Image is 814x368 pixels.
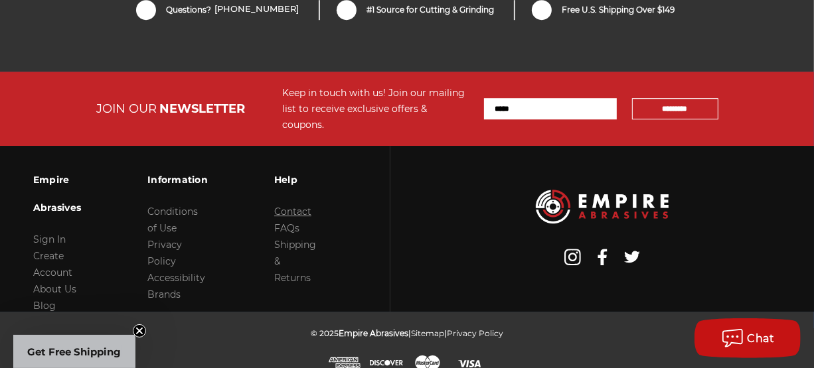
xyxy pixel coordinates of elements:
div: Get Free ShippingClose teaser [13,335,135,368]
a: Privacy Policy [147,239,182,267]
p: © 2025 | | [311,325,503,341]
h3: Empire Abrasives [33,166,81,221]
a: Create Account [33,250,72,278]
a: Shipping & Returns [274,239,316,284]
a: FAQs [274,222,299,234]
span: JOIN OUR [97,101,157,116]
span: #1 Source for Cutting & Grinding [366,4,494,16]
span: Get Free Shipping [28,345,122,358]
a: Brands [147,288,181,300]
button: Chat [694,318,801,358]
a: Contact [274,206,311,217]
a: Conditions of Use [147,206,198,234]
h3: Information [147,166,208,194]
img: Empire Abrasives Logo Image [536,190,669,223]
a: Accessibility [147,272,205,284]
span: Questions? [166,4,299,16]
span: Free U.S. Shipping Over $149 [562,4,675,16]
div: Keep in touch with us! Join our mailing list to receive exclusive offers & coupons. [283,85,471,133]
a: Blog [33,300,56,312]
span: Chat [748,332,775,345]
span: NEWSLETTER [160,101,246,116]
a: Sitemap [411,328,444,338]
a: Privacy Policy [447,328,503,338]
span: Empire Abrasives [339,328,408,338]
button: Close teaser [133,324,146,337]
h3: Help [274,166,316,194]
a: Sign In [33,233,66,245]
a: [PHONE_NUMBER] [214,4,299,16]
a: About Us [33,283,76,295]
